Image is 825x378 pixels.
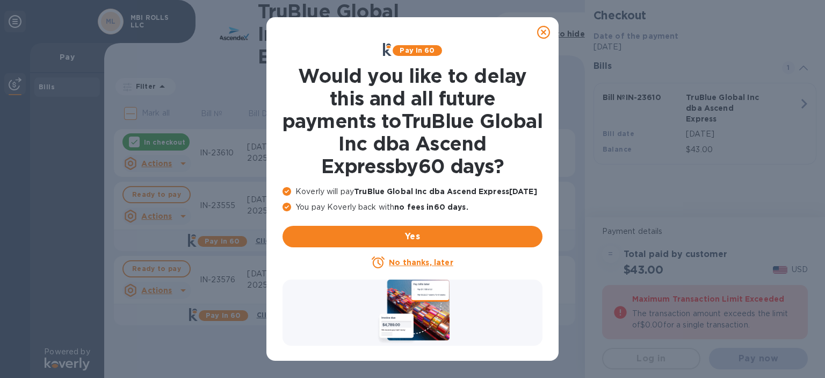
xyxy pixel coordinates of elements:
b: no fees in 60 days . [394,203,468,211]
button: Yes [283,226,542,247]
u: No thanks, later [389,258,453,267]
b: TruBlue Global Inc dba Ascend Express [DATE] [354,187,537,196]
h1: Would you like to delay this and all future payments to TruBlue Global Inc dba Ascend Express by ... [283,65,542,177]
p: Koverly will pay [283,186,542,197]
b: Pay in 60 [400,46,435,54]
p: You pay Koverly back with [283,202,542,213]
span: Yes [291,230,534,243]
